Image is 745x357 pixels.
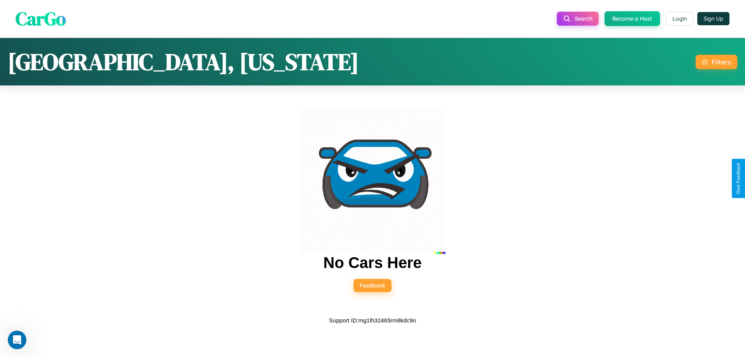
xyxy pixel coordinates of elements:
p: Support ID: mg1lh32465rm8kdc9o [329,315,416,326]
span: CarGo [16,6,66,31]
div: Give Feedback [736,163,741,194]
button: Sign Up [697,12,729,25]
button: Search [557,12,599,26]
img: car [300,108,445,254]
button: Login [666,12,693,26]
div: Filters [712,58,731,66]
button: Filters [696,55,737,69]
span: Search [575,15,593,22]
h1: [GEOGRAPHIC_DATA], [US_STATE] [8,46,359,78]
iframe: Intercom live chat [8,331,26,349]
h2: No Cars Here [323,254,421,272]
button: Feedback [353,279,392,292]
button: Become a Host [605,11,660,26]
